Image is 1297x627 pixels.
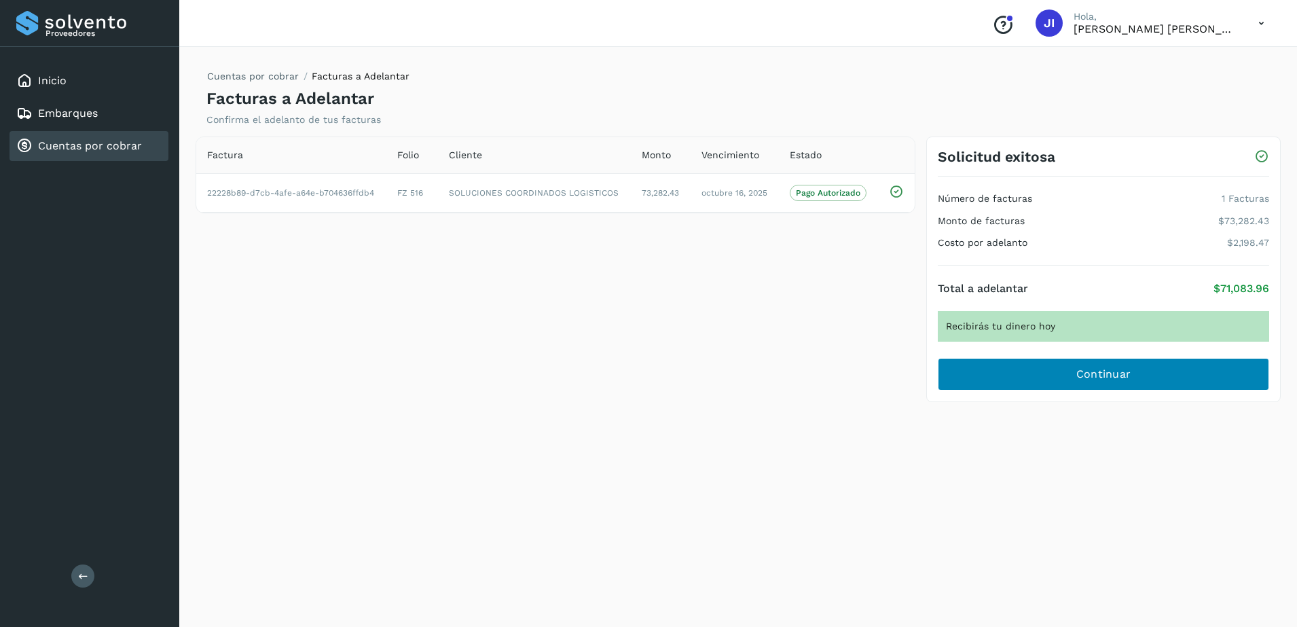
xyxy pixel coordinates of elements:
[38,107,98,120] a: Embarques
[938,358,1269,391] button: Continuar
[790,148,822,162] span: Estado
[206,114,381,126] p: Confirma el adelanto de tus facturas
[10,98,168,128] div: Embarques
[938,237,1027,249] h4: Costo por adelanto
[1213,282,1269,295] p: $71,083.96
[1222,193,1269,204] p: 1 Facturas
[1074,11,1237,22] p: Hola,
[938,148,1055,165] h3: Solicitud exitosa
[1218,215,1269,227] p: $73,282.43
[449,148,482,162] span: Cliente
[207,148,243,162] span: Factura
[312,71,409,82] span: Facturas a Adelantar
[938,311,1269,342] div: Recibirás tu dinero hoy
[38,139,142,152] a: Cuentas por cobrar
[207,71,299,82] a: Cuentas por cobrar
[642,188,679,198] span: 73,282.43
[206,89,374,109] h4: Facturas a Adelantar
[701,148,759,162] span: Vencimiento
[206,69,409,89] nav: breadcrumb
[45,29,163,38] p: Proveedores
[938,282,1028,295] h4: Total a adelantar
[938,215,1025,227] h4: Monto de facturas
[796,188,860,198] p: Pago Autorizado
[196,173,386,212] td: 22228b89-d7cb-4afe-a64e-b704636ffdb4
[397,148,419,162] span: Folio
[386,173,439,212] td: FZ 516
[938,193,1032,204] h4: Número de facturas
[10,131,168,161] div: Cuentas por cobrar
[1074,22,1237,35] p: José Ignacio Flores Santiago
[701,188,767,198] span: octubre 16, 2025
[438,173,631,212] td: SOLUCIONES COORDINADOS LOGISTICOS
[642,148,671,162] span: Monto
[38,74,67,87] a: Inicio
[10,66,168,96] div: Inicio
[1227,237,1269,249] p: $2,198.47
[1076,367,1131,382] span: Continuar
